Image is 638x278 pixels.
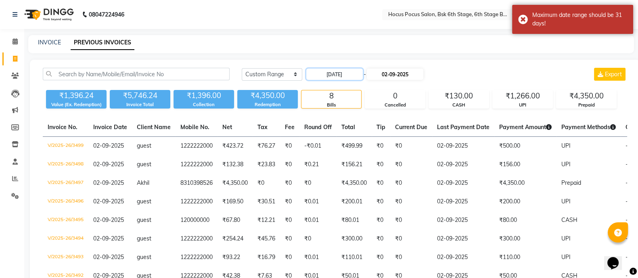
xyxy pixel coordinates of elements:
[306,69,363,80] input: Start Date
[253,192,280,211] td: ₹30.51
[285,123,295,131] span: Fee
[43,68,230,80] input: Search by Name/Mobile/Email/Invoice No
[432,248,494,267] td: 02-09-2025
[561,142,571,149] span: UPI
[437,123,489,131] span: Last Payment Date
[93,198,124,205] span: 02-09-2025
[257,123,268,131] span: Tax
[38,39,61,46] a: INVOICE
[43,211,88,230] td: V/2025-26/3495
[137,161,151,168] span: guest
[93,179,124,186] span: 02-09-2025
[625,142,628,149] span: -
[48,123,77,131] span: Invoice No.
[337,248,372,267] td: ₹110.01
[429,102,489,109] div: CASH
[337,155,372,174] td: ₹156.21
[21,3,76,26] img: logo
[337,192,372,211] td: ₹200.01
[218,174,253,192] td: ₹4,350.00
[390,211,432,230] td: ₹0
[253,230,280,248] td: ₹45.76
[218,192,253,211] td: ₹169.50
[93,253,124,261] span: 02-09-2025
[390,248,432,267] td: ₹0
[218,211,253,230] td: ₹67.80
[494,248,556,267] td: ₹110.00
[280,174,299,192] td: ₹0
[237,101,298,108] div: Redemption
[222,123,232,131] span: Net
[280,230,299,248] td: ₹0
[561,161,571,168] span: UPI
[561,235,571,242] span: UPI
[605,71,622,78] span: Export
[493,102,552,109] div: UPI
[299,137,337,156] td: -₹0.01
[561,179,581,186] span: Prepaid
[432,137,494,156] td: 02-09-2025
[137,179,149,186] span: Akhil
[137,253,151,261] span: guest
[372,211,390,230] td: ₹0
[43,230,88,248] td: V/2025-26/3494
[280,211,299,230] td: ₹0
[429,90,489,102] div: ₹130.00
[174,90,234,101] div: ₹1,396.00
[176,137,218,156] td: 1222222000
[432,211,494,230] td: 02-09-2025
[299,248,337,267] td: ₹0.01
[253,248,280,267] td: ₹16.79
[299,155,337,174] td: ₹0.21
[432,230,494,248] td: 02-09-2025
[218,137,253,156] td: ₹423.72
[137,123,171,131] span: Client Name
[299,174,337,192] td: ₹0
[218,155,253,174] td: ₹132.38
[253,155,280,174] td: ₹23.83
[280,248,299,267] td: ₹0
[494,230,556,248] td: ₹300.00
[372,174,390,192] td: ₹0
[561,216,577,224] span: CASH
[71,36,134,50] a: PREVIOUS INVOICES
[253,211,280,230] td: ₹12.21
[395,123,427,131] span: Current Due
[174,101,234,108] div: Collection
[137,216,151,224] span: guest
[432,174,494,192] td: 02-09-2025
[561,198,571,205] span: UPI
[93,142,124,149] span: 02-09-2025
[176,230,218,248] td: 1222222000
[110,90,170,101] div: ₹5,746.24
[493,90,552,102] div: ₹1,266.00
[176,248,218,267] td: 1222222000
[280,137,299,156] td: ₹0
[93,161,124,168] span: 02-09-2025
[364,70,366,79] span: -
[377,123,385,131] span: Tip
[304,123,332,131] span: Round Off
[337,230,372,248] td: ₹300.00
[237,90,298,101] div: ₹4,350.00
[367,69,423,80] input: End Date
[532,11,627,28] div: Maximum date range should be 31 days!
[43,192,88,211] td: V/2025-26/3496
[341,123,355,131] span: Total
[604,246,630,270] iframe: chat widget
[43,174,88,192] td: V/2025-26/3497
[176,192,218,211] td: 1222222000
[137,142,151,149] span: guest
[625,161,628,168] span: -
[299,192,337,211] td: ₹0.01
[110,101,170,108] div: Invoice Total
[372,248,390,267] td: ₹0
[301,90,361,102] div: 8
[253,137,280,156] td: ₹76.27
[625,216,628,224] span: -
[43,155,88,174] td: V/2025-26/3498
[280,155,299,174] td: ₹0
[494,211,556,230] td: ₹80.00
[494,174,556,192] td: ₹4,350.00
[337,211,372,230] td: ₹80.01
